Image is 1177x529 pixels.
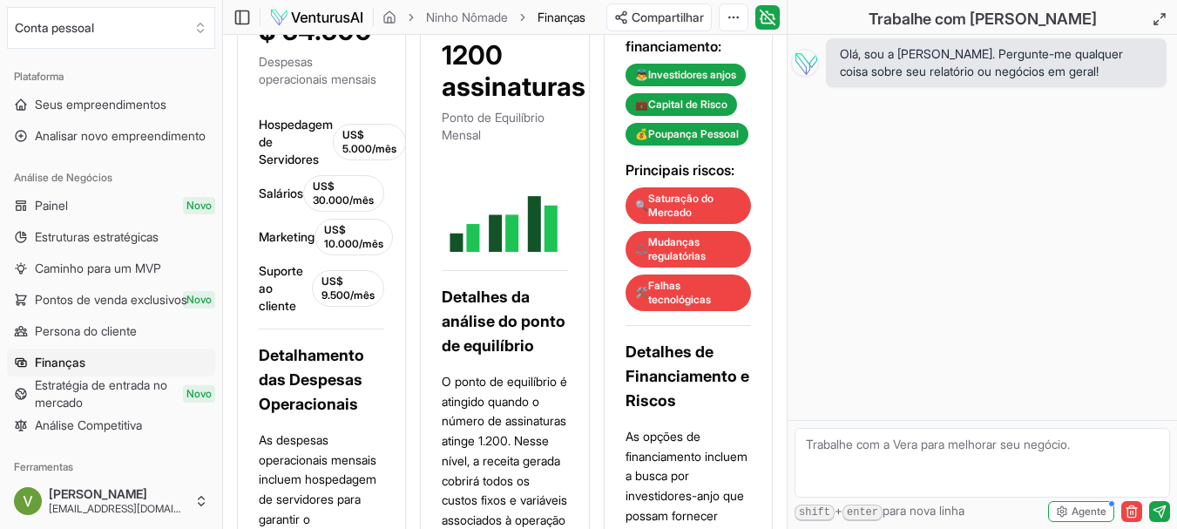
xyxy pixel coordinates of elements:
[7,317,215,345] a: Persona do cliente
[321,275,375,302] font: US$ 9.500/mês
[648,192,714,219] font: Saturação do Mercado
[259,346,364,413] font: Detalhamento das Despesas Operacionais
[840,46,1123,78] font: Olá, sou a [PERSON_NAME]. Pergunte-me qualquer coisa sobre seu relatório ou negócios em geral!
[626,342,749,410] font: Detalhes de Financiamento e Riscos
[259,263,303,313] font: Suporte ao cliente
[259,54,376,86] font: Despesas operacionais mensais
[648,279,711,306] font: Falhas tecnológicas
[35,229,159,244] font: Estruturas estratégicas
[648,68,736,81] font: Investidores anjos
[186,387,212,400] font: Novo
[35,417,142,432] font: Análise Competitiva
[795,505,835,521] kbd: shift
[14,487,42,515] img: ACg8ocJ7voaAojrJCvYFzH4N1Q-E0uZeVVR-obeUjmd7Thuu27jw_w=s96-c
[606,3,712,31] button: Compartilhar
[7,286,215,314] a: Pontos de venda exclusivosNovo
[632,10,704,24] font: Compartilhar
[426,10,508,24] font: Ninho Nômade
[648,98,727,111] font: Capital de Risco
[35,128,206,143] font: Analisar novo empreendimento
[49,486,147,501] font: [PERSON_NAME]
[538,9,585,26] span: Finanças
[626,161,734,179] font: Principais riscos:
[1048,501,1114,522] button: Agente
[7,223,215,251] a: Estruturas estratégicas
[635,98,648,111] font: 💼
[842,505,883,521] kbd: enter
[442,288,565,355] font: Detalhes da análise do ponto de equilíbrio
[14,171,112,184] font: Análise de Negócios
[7,122,215,150] a: Analisar novo empreendimento
[14,70,64,83] font: Plataforma
[7,192,215,220] a: PainelNovo
[883,503,964,518] font: para nova linha
[7,7,215,49] button: Selecione uma organização
[791,49,819,77] img: Vera
[269,7,364,28] img: logotipo
[49,502,219,515] font: [EMAIL_ADDRESS][DOMAIN_NAME]
[382,9,585,26] nav: migalha de pão
[15,20,94,35] font: Conta pessoal
[635,127,648,140] font: 💰
[635,68,648,81] font: 👼
[442,71,585,102] font: assinaturas
[648,127,739,140] font: Poupança Pessoal
[7,480,215,522] button: [PERSON_NAME][EMAIL_ADDRESS][DOMAIN_NAME]
[442,110,545,142] font: Ponto de Equilíbrio Mensal
[1072,505,1106,518] font: Agente
[186,293,212,306] font: Novo
[35,323,137,338] font: Persona do cliente
[835,503,842,518] font: +
[324,223,383,250] font: US$ 10.000/mês
[14,460,73,473] font: Ferramentas
[7,349,215,376] a: Finanças
[7,380,215,408] a: Estratégia de entrada no mercadoNovo
[7,411,215,439] a: Análise Competitiva
[259,117,333,166] font: Hospedagem de Servidores
[35,292,187,307] font: Pontos de venda exclusivos
[7,91,215,119] a: Seus empreendimentos
[259,229,315,244] font: Marketing
[35,97,166,112] font: Seus empreendimentos
[635,286,648,299] font: 🛠️
[259,186,303,200] font: Salários
[186,199,212,212] font: Novo
[538,10,585,24] font: Finanças
[426,9,508,26] a: Ninho Nômade
[648,235,706,262] font: Mudanças regulatórias
[313,180,374,207] font: US$ 30.000/mês
[635,242,648,255] font: ⚖️
[626,17,721,55] font: Opções de financiamento:
[869,10,1097,28] font: Trabalhe com [PERSON_NAME]
[35,355,85,370] font: Finanças
[635,199,648,212] font: 🔍
[35,198,68,213] font: Painel
[7,254,215,282] a: Caminho para um MVP
[342,128,396,155] font: US$ 5.000/mês
[35,261,161,275] font: Caminho para um MVP
[442,39,503,71] font: 1200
